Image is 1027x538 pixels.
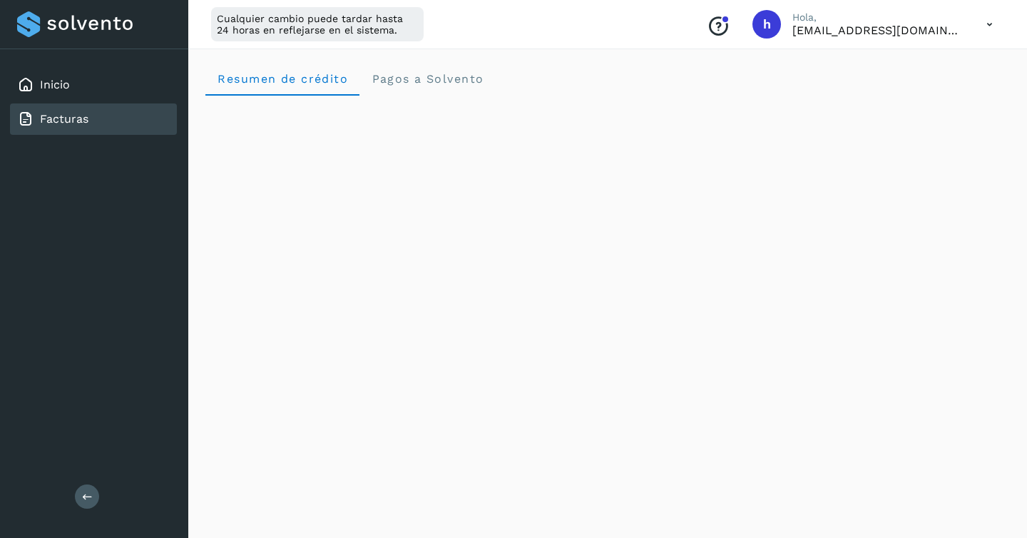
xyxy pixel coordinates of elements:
div: Inicio [10,69,177,101]
span: Resumen de crédito [217,72,348,86]
div: Cualquier cambio puede tardar hasta 24 horas en reflejarse en el sistema. [211,7,424,41]
div: Facturas [10,103,177,135]
a: Inicio [40,78,70,91]
p: Hola, [792,11,964,24]
p: hpineda@certustransportes.com [792,24,964,37]
span: Pagos a Solvento [371,72,484,86]
a: Facturas [40,112,88,126]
